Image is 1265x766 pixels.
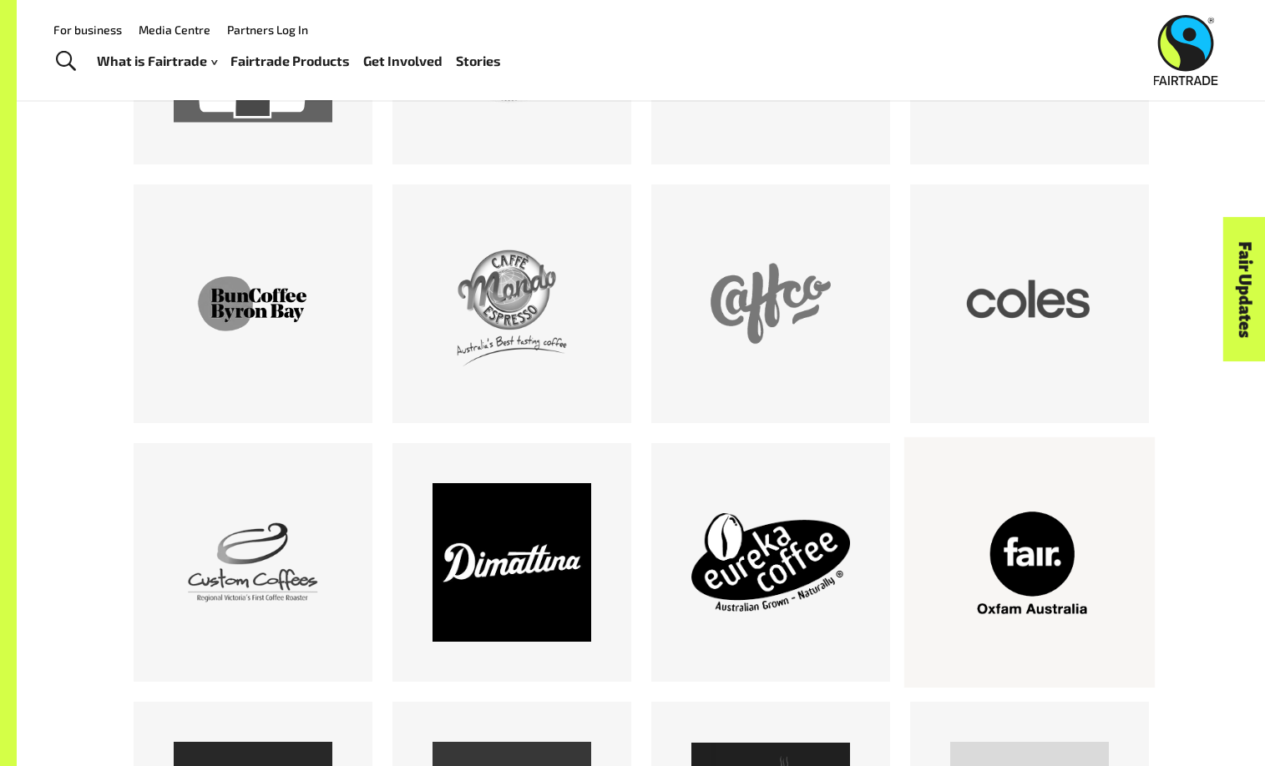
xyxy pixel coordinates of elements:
a: For business [53,23,122,37]
a: Toggle Search [45,41,86,83]
a: Get Involved [363,49,443,73]
a: Stories [456,49,501,73]
a: What is Fairtrade [97,49,217,73]
a: Media Centre [139,23,210,37]
a: Fairtrade Products [230,49,350,73]
a: Partners Log In [227,23,308,37]
img: Fairtrade Australia New Zealand logo [1154,15,1218,85]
